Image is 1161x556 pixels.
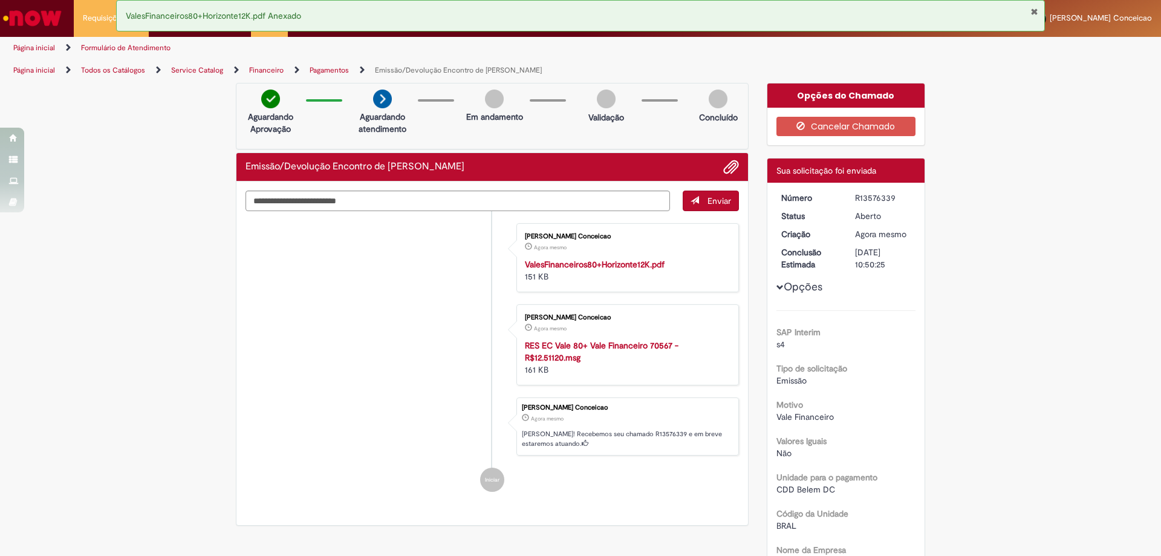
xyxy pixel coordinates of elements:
span: Agora mesmo [534,244,567,251]
div: 151 KB [525,258,726,283]
a: Todos os Catálogos [81,65,145,75]
ul: Trilhas de página [9,37,765,59]
a: Financeiro [249,65,284,75]
h2: Emissão/Devolução Encontro de Contas Fornecedor Histórico de tíquete [246,162,464,172]
div: [PERSON_NAME] Conceicao [522,404,732,411]
span: Não [776,448,792,459]
a: Pagamentos [310,65,349,75]
time: 29/09/2025 11:50:20 [855,229,906,240]
div: 29/09/2025 11:50:20 [855,228,911,240]
div: [PERSON_NAME] Conceicao [525,233,726,240]
div: [DATE] 10:50:25 [855,246,911,270]
span: Agora mesmo [855,229,906,240]
div: R13576339 [855,192,911,204]
time: 29/09/2025 11:50:20 [531,415,564,422]
dt: Conclusão Estimada [772,246,847,270]
span: CDD Belem DC [776,484,835,495]
img: ServiceNow [1,6,63,30]
div: [PERSON_NAME] Conceicao [525,314,726,321]
a: ValesFinanceiros80+Horizonte12K.pdf [525,259,665,270]
a: Página inicial [13,43,55,53]
a: RES EC Vale 80+ Vale Financeiro 70567 - R$12.51120.msg [525,340,678,363]
p: Concluído [699,111,738,123]
a: Emissão/Devolução Encontro de [PERSON_NAME] [375,65,542,75]
span: Agora mesmo [534,325,567,332]
b: Código da Unidade [776,508,848,519]
li: Arlene Cabral Conceicao [246,397,739,456]
div: Aberto [855,210,911,222]
img: arrow-next.png [373,90,392,108]
ul: Histórico de tíquete [246,211,739,504]
span: s4 [776,339,785,350]
span: ValesFinanceiros80+Horizonte12K.pdf Anexado [126,10,301,21]
b: Motivo [776,399,803,410]
span: [PERSON_NAME] Conceicao [1050,13,1152,23]
ul: Trilhas de página [9,59,765,82]
button: Cancelar Chamado [776,117,916,136]
dt: Número [772,192,847,204]
span: Enviar [707,195,731,206]
img: img-circle-grey.png [597,90,616,108]
a: Página inicial [13,65,55,75]
span: Vale Financeiro [776,411,834,422]
img: img-circle-grey.png [485,90,504,108]
div: Opções do Chamado [767,83,925,108]
img: check-circle-green.png [261,90,280,108]
dt: Status [772,210,847,222]
img: img-circle-grey.png [709,90,727,108]
time: 29/09/2025 11:50:18 [534,244,567,251]
span: Requisições [83,12,125,24]
p: Aguardando atendimento [353,111,412,135]
button: Fechar Notificação [1030,7,1038,16]
span: Emissão [776,375,807,386]
button: Enviar [683,191,739,211]
span: BRAL [776,520,796,531]
a: Service Catalog [171,65,223,75]
span: Sua solicitação foi enviada [776,165,876,176]
p: Em andamento [466,111,523,123]
a: Formulário de Atendimento [81,43,171,53]
p: Aguardando Aprovação [241,111,300,135]
p: Validação [588,111,624,123]
b: Unidade para o pagamento [776,472,877,483]
time: 29/09/2025 11:50:13 [534,325,567,332]
p: [PERSON_NAME]! Recebemos seu chamado R13576339 e em breve estaremos atuando. [522,430,732,448]
div: 161 KB [525,339,726,376]
span: Agora mesmo [531,415,564,422]
button: Adicionar anexos [723,159,739,175]
b: Valores Iguais [776,436,827,446]
b: Tipo de solicitação [776,363,847,374]
dt: Criação [772,228,847,240]
b: Nome da Empresa [776,545,846,555]
b: SAP Interim [776,327,821,338]
textarea: Digite sua mensagem aqui... [246,191,670,211]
